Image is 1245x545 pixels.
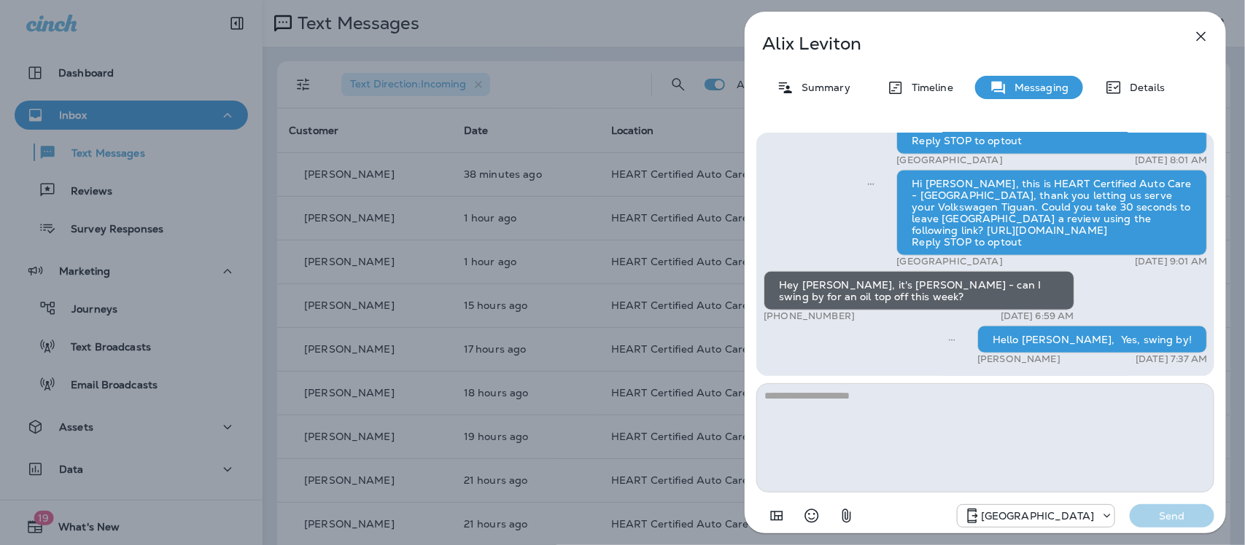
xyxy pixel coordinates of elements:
p: Details [1122,82,1165,93]
p: Messaging [1007,82,1068,93]
p: [GEOGRAPHIC_DATA] [981,510,1094,522]
p: [DATE] 6:59 AM [1001,310,1074,322]
button: Select an emoji [797,501,826,530]
div: Hi [PERSON_NAME], this is HEART Certified Auto Care - [GEOGRAPHIC_DATA], thank you letting us ser... [896,170,1207,256]
div: Hey [PERSON_NAME], it's [PERSON_NAME] - can I swing by for an oil top off this week? [764,271,1074,310]
div: Hello [PERSON_NAME], Yes, swing by! [977,326,1207,353]
button: Add in a premade template [762,501,791,530]
p: [DATE] 9:01 AM [1135,256,1207,267]
p: [GEOGRAPHIC_DATA] [896,154,1002,166]
p: [GEOGRAPHIC_DATA] [896,256,1002,267]
p: Summary [794,82,850,93]
p: [PHONE_NUMBER] [764,310,855,322]
p: Alix Leviton [762,34,1160,54]
p: Timeline [904,82,953,93]
p: [DATE] 8:01 AM [1135,154,1207,166]
p: [DATE] 7:37 AM [1136,353,1207,365]
p: [PERSON_NAME] [977,353,1060,365]
span: Sent [948,332,955,345]
span: Sent [867,176,874,189]
div: +1 (847) 262-3704 [958,507,1114,525]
